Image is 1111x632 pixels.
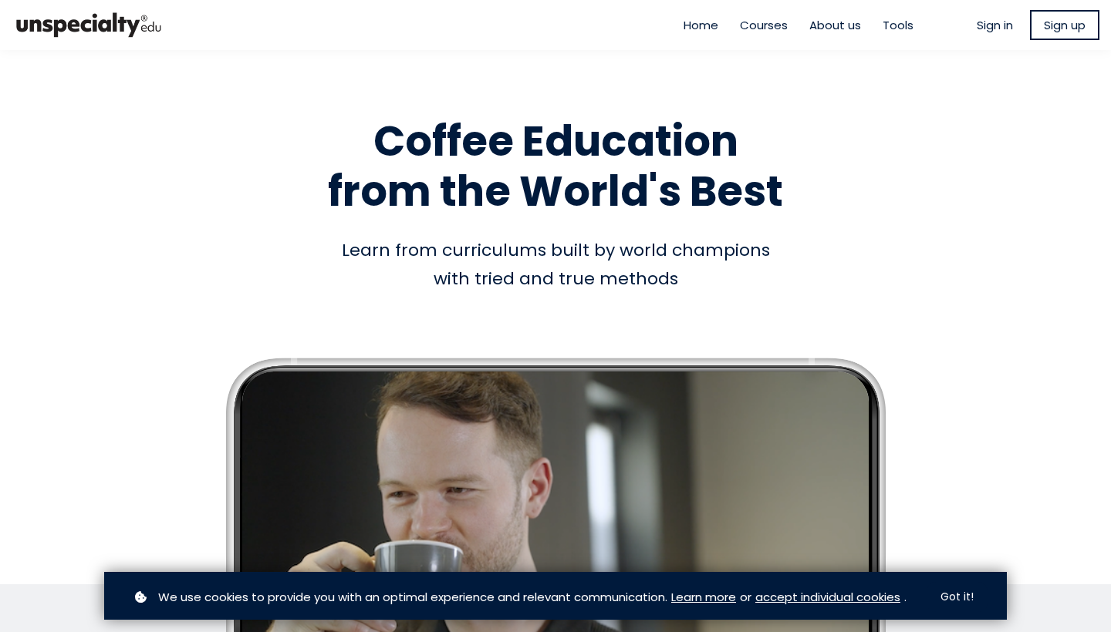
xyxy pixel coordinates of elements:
[755,588,900,606] a: accept individual cookies
[131,588,918,606] p: or .
[977,16,1013,34] a: Sign in
[1044,16,1086,34] span: Sign up
[671,588,736,606] a: Learn more
[740,16,788,34] a: Courses
[12,6,166,44] img: bc390a18feecddb333977e298b3a00a1.png
[684,16,718,34] a: Home
[883,16,913,34] a: Tools
[927,582,988,612] button: Got it!
[116,116,995,217] h1: Coffee Education from the World's Best
[116,236,995,294] div: Learn from curriculums built by world champions with tried and true methods
[809,16,861,34] a: About us
[158,588,667,606] span: We use cookies to provide you with an optimal experience and relevant communication.
[1030,10,1099,40] a: Sign up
